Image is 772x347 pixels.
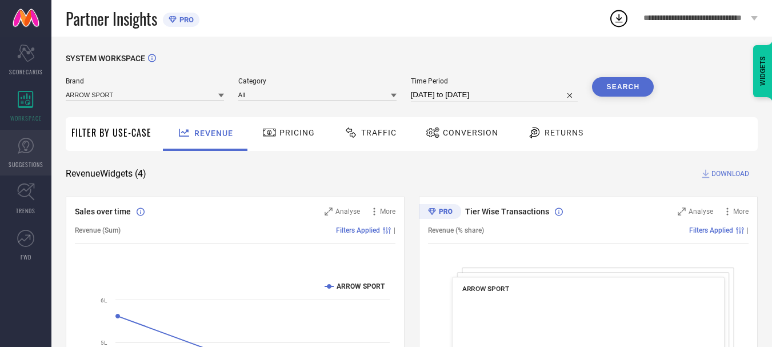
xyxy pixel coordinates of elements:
span: DOWNLOAD [711,168,749,180]
span: TRENDS [16,206,35,215]
svg: Zoom [678,208,686,216]
span: PRO [177,15,194,24]
span: WORKSPACE [10,114,42,122]
input: Select time period [411,88,578,102]
text: ARROW SPORT [337,282,385,290]
span: Pricing [279,128,315,137]
span: ARROW SPORT [462,285,509,293]
span: Partner Insights [66,7,157,30]
span: | [747,226,749,234]
span: Returns [545,128,583,137]
span: Revenue (% share) [428,226,484,234]
span: Category [238,77,397,85]
span: Filters Applied [336,226,380,234]
span: Brand [66,77,224,85]
span: SYSTEM WORKSPACE [66,54,145,63]
span: Filter By Use-Case [71,126,151,139]
span: Filters Applied [689,226,733,234]
span: Revenue (Sum) [75,226,121,234]
span: Sales over time [75,207,131,216]
svg: Zoom [325,208,333,216]
span: SUGGESTIONS [9,160,43,169]
text: 6L [101,297,107,304]
span: Tier Wise Transactions [465,207,549,216]
span: More [380,208,395,216]
div: Premium [419,204,461,221]
span: Analyse [689,208,713,216]
span: Conversion [443,128,498,137]
span: More [733,208,749,216]
span: | [394,226,395,234]
span: Time Period [411,77,578,85]
button: Search [592,77,654,97]
span: SCORECARDS [9,67,43,76]
span: Revenue Widgets ( 4 ) [66,168,146,180]
span: Revenue [194,129,233,138]
span: Analyse [335,208,360,216]
span: FWD [21,253,31,261]
span: Traffic [361,128,397,137]
text: 5L [101,340,107,346]
div: Open download list [609,8,629,29]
